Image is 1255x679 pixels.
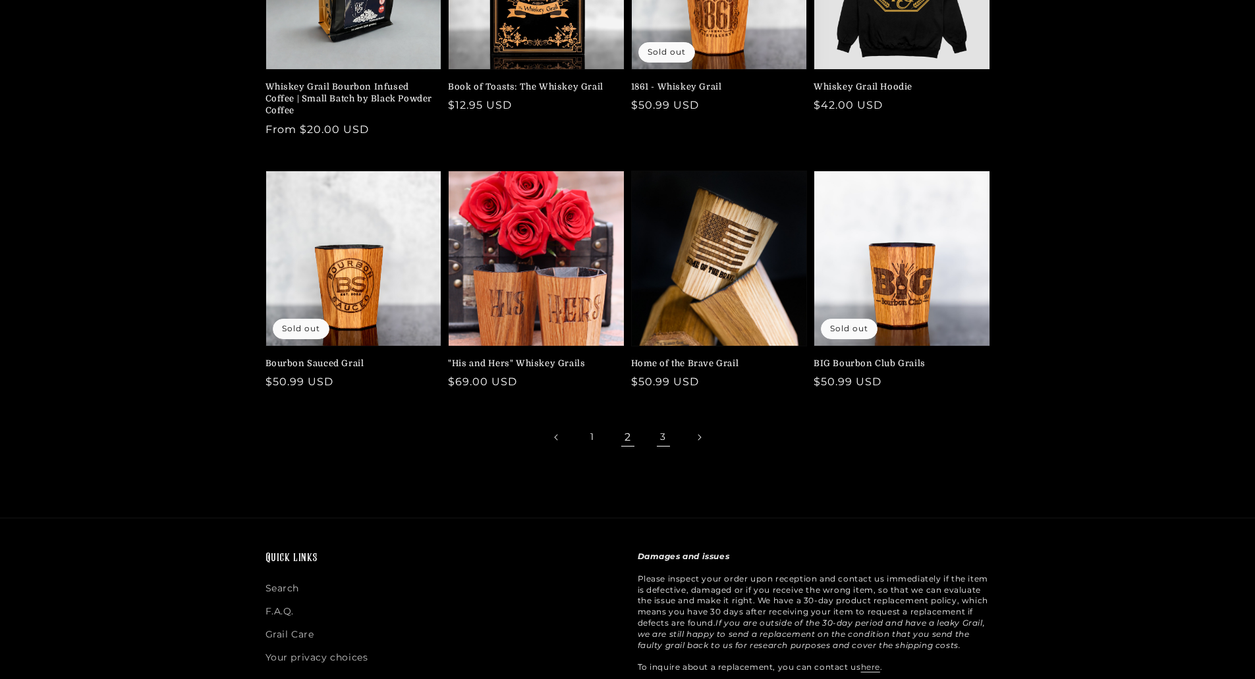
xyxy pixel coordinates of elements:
a: 1861 - Whiskey Grail [631,81,800,93]
a: BIG Bourbon Club Grails [814,358,982,369]
span: Page 2 [613,423,642,452]
a: Page 1 [578,423,607,452]
a: "His and Hers" Whiskey Grails [448,358,617,369]
a: Whiskey Grail Bourbon Infused Coffee | Small Batch by Black Powder Coffee [265,81,434,117]
a: Your privacy choices [265,646,368,669]
a: Grail Care [265,623,314,646]
h2: Quick links [265,551,618,566]
a: Page 3 [649,423,678,452]
a: here [861,662,880,672]
nav: Pagination [265,423,990,452]
strong: Damages and issues [638,551,730,561]
a: Book of Toasts: The Whiskey Grail [448,81,617,93]
a: Bourbon Sauced Grail [265,358,434,369]
a: F.A.Q. [265,600,294,623]
a: Home of the Brave Grail [631,358,800,369]
em: If you are outside of the 30-day period and have a leaky Grail, we are still happy to send a repl... [638,618,986,650]
a: Next page [684,423,713,452]
a: Whiskey Grail Hoodie [814,81,982,93]
a: Search [265,580,300,600]
a: Previous page [542,423,571,452]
